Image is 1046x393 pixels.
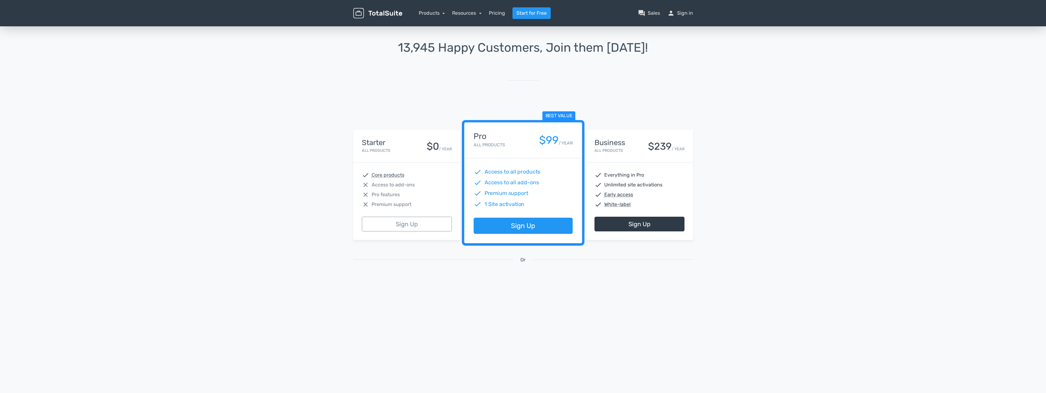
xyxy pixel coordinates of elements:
abbr: White-label [604,201,631,208]
span: Premium support [372,201,411,208]
small: All Products [594,148,623,153]
small: / YEAR [439,146,452,152]
small: / YEAR [672,146,684,152]
a: Resources [452,10,482,16]
a: Products [419,10,445,16]
span: Access to all add-ons [484,179,539,187]
span: check [594,201,602,208]
img: TotalSuite for WordPress [353,8,402,19]
a: Pricing [489,9,505,17]
span: check [474,189,482,197]
a: Sign Up [594,217,684,231]
span: close [362,201,369,208]
span: question_answer [638,9,645,17]
span: check [362,171,369,179]
span: check [594,181,602,189]
h1: 13,945 Happy Customers, Join them [DATE]! [353,41,693,54]
span: Pro features [372,191,400,198]
a: personSign in [667,9,693,17]
div: $0 [427,141,439,152]
span: close [362,191,369,198]
span: Premium support [484,189,528,197]
span: close [362,181,369,189]
span: check [474,200,482,208]
span: check [594,191,602,198]
h4: Starter [362,139,390,147]
div: $239 [648,141,672,152]
span: 1 Site activation [484,200,524,208]
abbr: Core products [372,171,404,179]
a: Sign Up [362,217,452,231]
small: All Products [474,142,505,148]
span: person [667,9,675,17]
h4: Pro [474,132,505,141]
abbr: Early access [604,191,633,198]
div: $99 [539,134,558,146]
small: All Products [362,148,390,153]
span: Or [520,256,526,264]
a: question_answerSales [638,9,660,17]
span: Access to add-ons [372,181,415,189]
small: / YEAR [558,140,572,146]
h4: Business [594,139,625,147]
span: Access to all products [484,168,540,176]
a: Sign Up [474,218,572,234]
span: Everything in Pro [604,171,644,179]
span: check [594,171,602,179]
span: Best value [542,111,575,121]
span: check [474,179,482,187]
span: Unlimited site activations [604,181,662,189]
span: check [474,168,482,176]
a: Start for Free [512,7,551,19]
